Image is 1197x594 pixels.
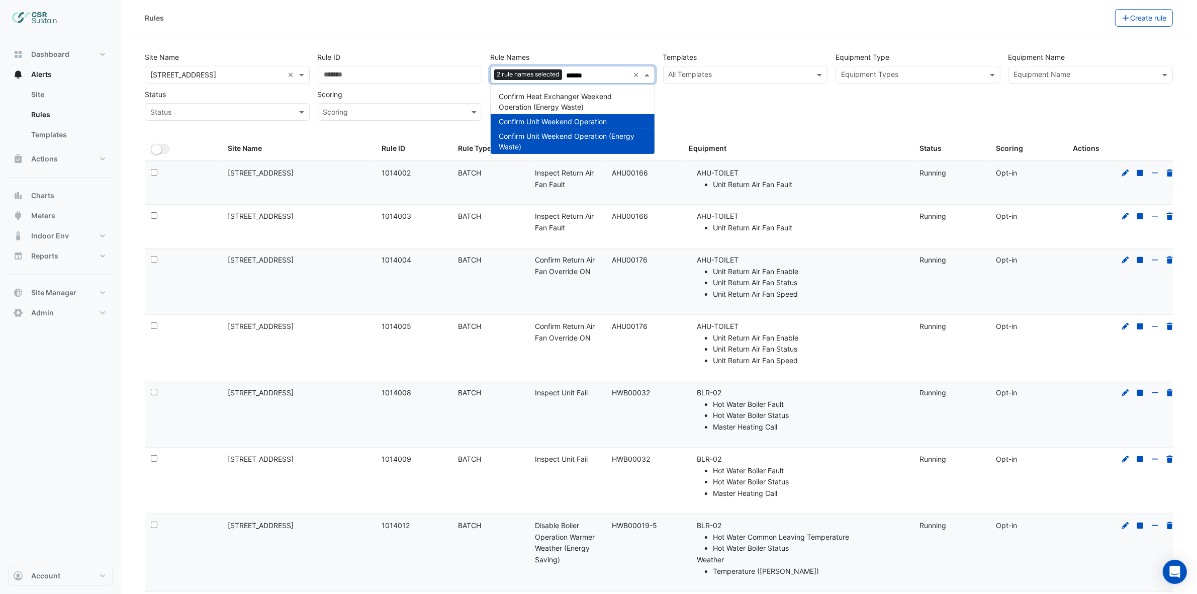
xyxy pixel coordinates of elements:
span: 2 rule names selected [494,69,562,79]
app-icon: Site Manager [13,288,23,298]
app-icon: Reports [13,251,23,261]
li: Master Heating Call [713,421,907,433]
label: Equipment Type [836,48,889,66]
li: Hot Water Boiler Fault [713,465,907,477]
div: Opt-in [996,321,1061,332]
div: [STREET_ADDRESS] [228,211,370,222]
button: Reports [8,246,113,266]
div: Inspect Return Air Fan Fault [535,167,600,191]
div: HWB00032 [612,454,677,465]
div: Rule ID [382,143,446,154]
a: Stop Rule [1136,212,1145,220]
a: Edit Rule [1121,455,1130,463]
li: Hot Water Boiler Fault [713,399,907,410]
span: Clear [633,69,642,80]
button: Alerts [8,64,113,84]
div: Running [919,211,984,222]
a: Delete Rule [1165,168,1174,177]
div: Confirm Return Air Fan Override ON [535,254,600,278]
li: Unit Return Air Fan Enable [713,266,907,278]
span: Meters [31,211,55,221]
li: Hot Water Common Leaving Temperature [713,532,907,543]
span: Confirm Unit Weekend Operation [499,117,607,126]
div: Inspect Return Air Fan Fault [535,211,600,234]
li: AHU-TOILET [697,321,907,367]
a: Stop Rule [1136,388,1145,397]
div: HWB00019-5 [612,520,677,532]
span: Clear [288,69,297,80]
button: Create rule [1115,9,1173,27]
div: Site Name [228,143,370,154]
li: AHU-TOILET [697,167,907,191]
div: Opt-in [996,387,1061,399]
app-icon: Alerts [13,69,23,79]
li: Temperature ([PERSON_NAME]) [713,566,907,577]
div: 1014005 [382,321,446,332]
button: Site Manager [8,283,113,303]
div: Disable Boiler Operation Warmer Weather (Energy Saving) [535,520,600,566]
app-icon: Dashboard [13,49,23,59]
li: Hot Water Boiler Status [713,410,907,421]
li: Unit Return Air Fan Fault [713,222,907,234]
app-icon: Actions [13,154,23,164]
span: Dashboard [31,49,69,59]
div: [STREET_ADDRESS] [228,167,370,179]
div: Actions [1073,143,1176,154]
a: Stop Rule [1136,455,1145,463]
li: Hot Water Boiler Status [713,476,907,488]
ui-switch: Toggle Select All [151,144,169,152]
div: Opt-in [996,454,1061,465]
div: BATCH [458,167,523,179]
a: Opt-out [1151,322,1160,330]
a: Stop Rule [1136,521,1145,530]
a: Edit Rule [1121,212,1130,220]
div: Inspect Unit Fail [535,387,600,399]
div: Equipment Types [840,69,898,82]
li: AHU-TOILET [697,254,907,300]
label: Status [145,86,166,103]
li: Unit Return Air Fan Status [713,344,907,355]
div: Inspect Unit Fail [535,454,600,465]
li: BLR-02 [697,454,907,499]
li: BLR-02 [697,520,907,554]
a: Opt-out [1151,256,1160,264]
div: Open Intercom Messenger [1163,560,1187,584]
a: Opt-out [1151,168,1160,177]
div: Confirm Return Air Fan Override ON [535,321,600,344]
a: Stop Rule [1136,256,1145,264]
div: 1014009 [382,454,446,465]
div: Rules [145,13,164,23]
div: Running [919,520,984,532]
div: AHU00176 [612,321,677,332]
span: Alerts [31,69,52,79]
button: Dashboard [8,44,113,64]
label: Scoring [318,86,343,103]
div: AHU00176 [612,254,677,266]
span: Admin [31,308,54,318]
span: Charts [31,191,54,201]
li: Hot Water Boiler Status [713,543,907,554]
div: Status [919,143,984,154]
li: Unit Return Air Fan Fault [713,179,907,191]
li: Unit Return Air Fan Speed [713,355,907,367]
button: Indoor Env [8,226,113,246]
li: BLR-02 [697,387,907,433]
li: Unit Return Air Fan Speed [713,289,907,300]
a: Stop Rule [1136,168,1145,177]
span: Reports [31,251,58,261]
div: Running [919,387,984,399]
div: [STREET_ADDRESS] [228,520,370,532]
a: Opt-out [1151,388,1160,397]
div: Rule Type [458,143,523,154]
button: Admin [8,303,113,323]
label: Rule Names [490,48,529,66]
div: Opt-in [996,254,1061,266]
li: Master Heating Call [713,488,907,499]
app-icon: Charts [13,191,23,201]
app-icon: Admin [13,308,23,318]
div: AHU00166 [612,211,677,222]
li: Weather [697,554,907,577]
button: Actions [8,149,113,169]
div: Equipment Name [1012,69,1071,82]
a: Opt-out [1151,455,1160,463]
